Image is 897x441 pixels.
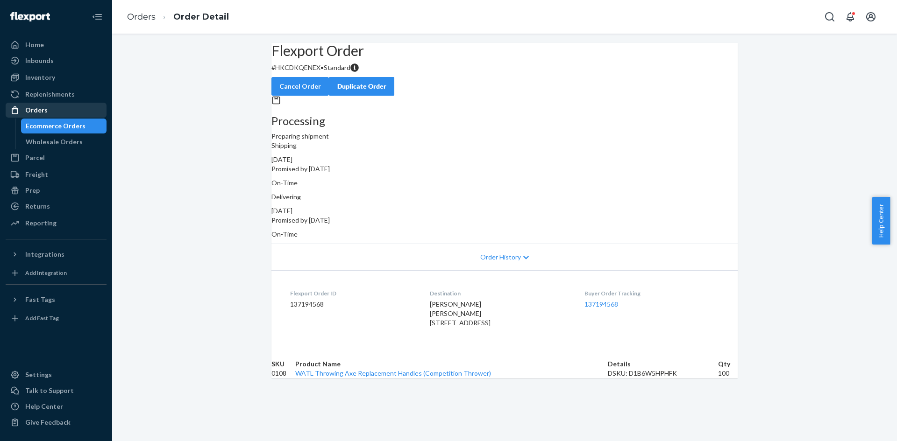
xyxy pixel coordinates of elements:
[337,82,386,91] div: Duplicate Order
[6,183,107,198] a: Prep
[88,7,107,26] button: Close Navigation
[173,12,229,22] a: Order Detail
[271,77,329,96] button: Cancel Order
[25,370,52,379] div: Settings
[6,383,107,398] a: Talk to Support
[6,150,107,165] a: Parcel
[295,369,491,377] a: WATL Throwing Axe Replacement Handles (Competition Thrower)
[25,250,64,259] div: Integrations
[295,359,608,369] th: Product Name
[21,119,107,133] a: Ecommerce Orders
[430,300,491,327] span: [PERSON_NAME] [PERSON_NAME] [STREET_ADDRESS]
[127,12,156,22] a: Orders
[25,402,63,411] div: Help Center
[271,115,738,127] h3: Processing
[271,178,738,188] p: On-Time
[329,77,394,96] button: Duplicate Order
[6,247,107,262] button: Integrations
[10,12,50,21] img: Flexport logo
[25,73,55,82] div: Inventory
[25,386,74,395] div: Talk to Support
[25,314,59,322] div: Add Fast Tag
[841,7,860,26] button: Open notifications
[6,266,107,280] a: Add Integration
[271,164,738,174] p: Promised by [DATE]
[6,367,107,382] a: Settings
[271,141,738,150] p: Shipping
[6,70,107,85] a: Inventory
[271,216,738,225] p: Promised by [DATE]
[271,369,295,378] td: 0108
[25,269,67,277] div: Add Integration
[6,399,107,414] a: Help Center
[820,7,839,26] button: Open Search Box
[25,202,50,211] div: Returns
[25,186,40,195] div: Prep
[25,56,54,65] div: Inbounds
[6,103,107,118] a: Orders
[6,216,107,231] a: Reporting
[608,369,718,378] div: DSKU: D1B6W5HPHFK
[6,53,107,68] a: Inbounds
[25,40,44,49] div: Home
[26,137,83,147] div: Wholesale Orders
[718,369,738,378] td: 100
[6,292,107,307] button: Fast Tags
[25,218,57,228] div: Reporting
[584,289,719,297] dt: Buyer Order Tracking
[120,3,236,31] ol: breadcrumbs
[320,63,324,71] span: •
[290,289,415,297] dt: Flexport Order ID
[271,43,738,58] h2: Flexport Order
[271,155,738,164] div: [DATE]
[25,105,48,115] div: Orders
[324,63,350,71] span: Standard
[25,153,45,162] div: Parcel
[271,230,738,239] p: On-Time
[872,197,890,245] button: Help Center
[25,418,71,427] div: Give Feedback
[6,37,107,52] a: Home
[6,199,107,214] a: Returns
[6,415,107,430] button: Give Feedback
[718,359,738,369] th: Qty
[6,87,107,102] a: Replenishments
[430,289,569,297] dt: Destination
[25,295,55,304] div: Fast Tags
[608,359,718,369] th: Details
[480,252,521,262] span: Order History
[271,192,738,202] p: Delivering
[6,167,107,182] a: Freight
[6,311,107,326] a: Add Fast Tag
[271,359,295,369] th: SKU
[290,300,415,309] dd: 137194568
[584,300,618,308] a: 137194568
[26,121,85,131] div: Ecommerce Orders
[271,115,738,141] div: Preparing shipment
[25,170,48,179] div: Freight
[25,90,75,99] div: Replenishments
[271,206,738,216] div: [DATE]
[271,63,738,72] p: # HKCDKQENEX
[861,7,880,26] button: Open account menu
[21,134,107,149] a: Wholesale Orders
